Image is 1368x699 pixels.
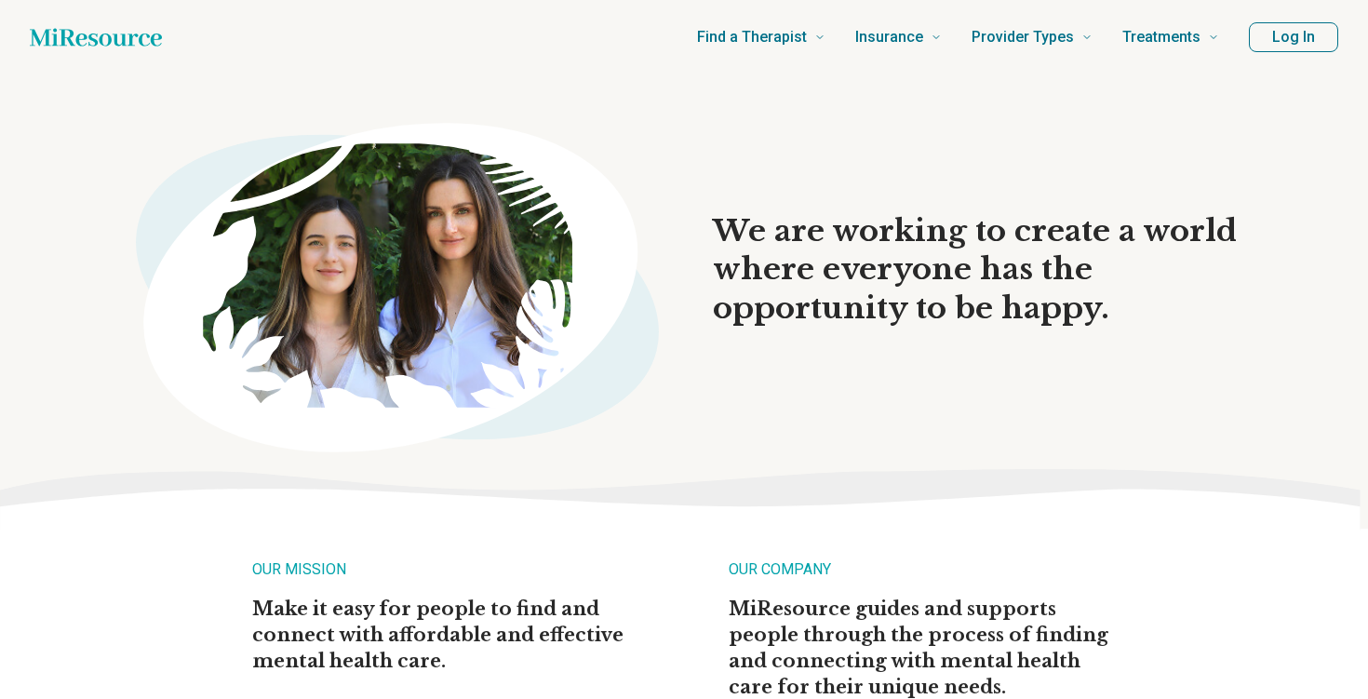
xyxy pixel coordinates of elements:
button: Log In [1249,22,1338,52]
h2: OUR COMPANY [729,558,1116,596]
h2: OUR MISSION [252,558,639,596]
span: Treatments [1122,24,1200,50]
h1: We are working to create a world where everyone has the opportunity to be happy. [713,212,1264,329]
span: Find a Therapist [697,24,807,50]
span: Insurance [855,24,923,50]
a: Home page [30,19,162,56]
span: Provider Types [972,24,1074,50]
p: Make it easy for people to find and connect with affordable and effective mental health care. [252,596,639,674]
